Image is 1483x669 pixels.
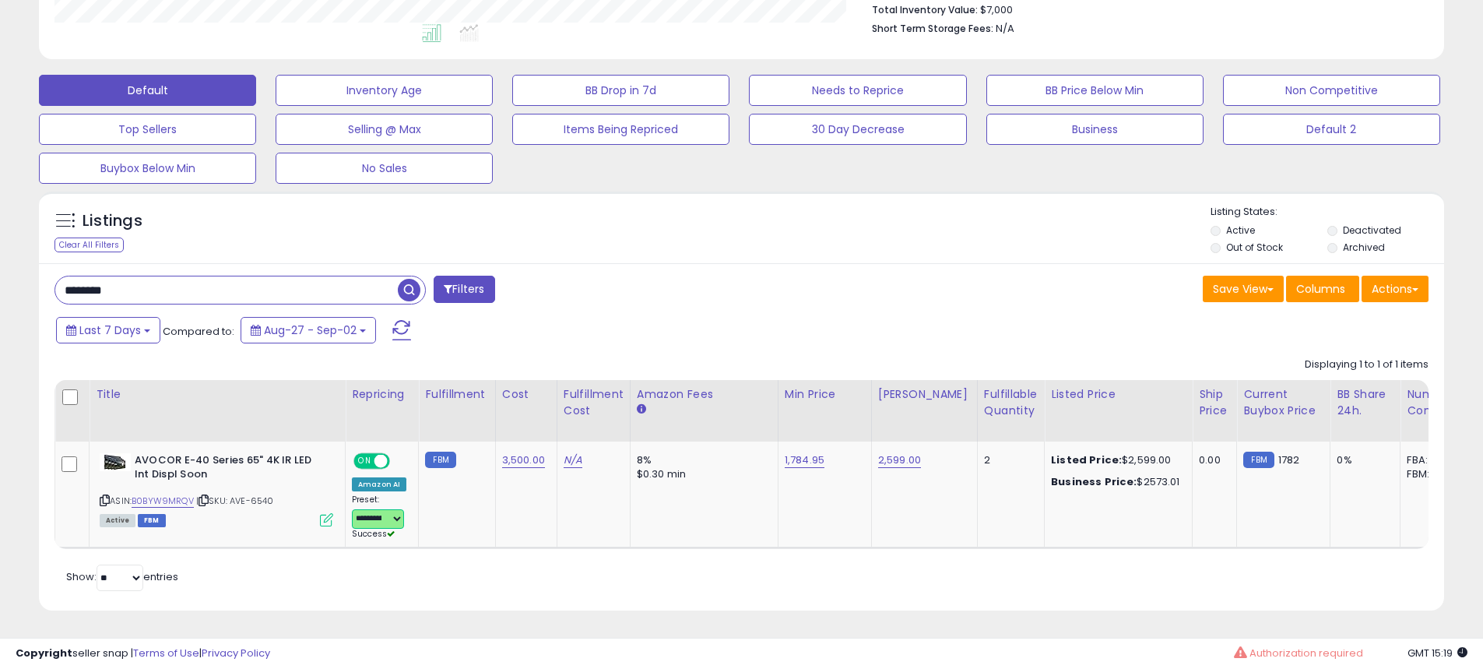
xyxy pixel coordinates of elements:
[878,452,921,468] a: 2,599.00
[872,22,993,35] b: Short Term Storage Fees:
[984,453,1032,467] div: 2
[502,386,550,403] div: Cost
[79,322,141,338] span: Last 7 Days
[986,114,1204,145] button: Business
[1407,453,1458,467] div: FBA: 0
[276,153,493,184] button: No Sales
[264,322,357,338] span: Aug-27 - Sep-02
[66,569,178,584] span: Show: entries
[16,646,270,661] div: seller snap | |
[1051,386,1186,403] div: Listed Price
[785,386,865,403] div: Min Price
[564,386,624,419] div: Fulfillment Cost
[276,114,493,145] button: Selling @ Max
[1199,453,1225,467] div: 0.00
[434,276,494,303] button: Filters
[352,495,406,540] div: Preset:
[138,514,166,527] span: FBM
[1223,75,1440,106] button: Non Competitive
[355,454,374,467] span: ON
[132,495,194,508] a: B0BYW9MRQV
[54,238,124,252] div: Clear All Filters
[1223,114,1440,145] button: Default 2
[39,75,256,106] button: Default
[996,21,1014,36] span: N/A
[749,75,966,106] button: Needs to Reprice
[241,317,376,343] button: Aug-27 - Sep-02
[984,386,1038,419] div: Fulfillable Quantity
[1226,224,1255,237] label: Active
[39,114,256,145] button: Top Sellers
[1243,452,1274,468] small: FBM
[637,453,766,467] div: 8%
[1199,386,1230,419] div: Ship Price
[749,114,966,145] button: 30 Day Decrease
[512,75,729,106] button: BB Drop in 7d
[1407,467,1458,481] div: FBM: 5
[637,403,646,417] small: Amazon Fees.
[1407,646,1467,660] span: 2025-09-10 15:19 GMT
[352,528,395,540] span: Success
[1343,224,1401,237] label: Deactivated
[872,3,978,16] b: Total Inventory Value:
[1407,386,1464,419] div: Num of Comp.
[96,386,339,403] div: Title
[100,453,333,526] div: ASIN:
[1203,276,1284,302] button: Save View
[100,453,131,471] img: 412k5o8Bt1L._SL40_.jpg
[388,454,413,467] span: OFF
[878,386,971,403] div: [PERSON_NAME]
[133,646,199,660] a: Terms of Use
[637,467,766,481] div: $0.30 min
[1051,452,1122,467] b: Listed Price:
[196,495,274,507] span: | SKU: AVE-6540
[163,324,234,339] span: Compared to:
[135,453,324,486] b: AVOCOR E-40 Series 65" 4K IR LED Int Displ Soon
[1226,241,1283,254] label: Out of Stock
[1362,276,1429,302] button: Actions
[352,477,406,491] div: Amazon AI
[512,114,729,145] button: Items Being Repriced
[564,452,582,468] a: N/A
[1278,452,1300,467] span: 1782
[56,317,160,343] button: Last 7 Days
[425,386,488,403] div: Fulfillment
[1211,205,1444,220] p: Listing States:
[1051,475,1180,489] div: $2573.01
[276,75,493,106] button: Inventory Age
[1343,241,1385,254] label: Archived
[1051,474,1137,489] b: Business Price:
[100,514,135,527] span: All listings currently available for purchase on Amazon
[425,452,455,468] small: FBM
[1305,357,1429,372] div: Displaying 1 to 1 of 1 items
[1337,386,1393,419] div: BB Share 24h.
[1337,453,1388,467] div: 0%
[352,386,412,403] div: Repricing
[39,153,256,184] button: Buybox Below Min
[202,646,270,660] a: Privacy Policy
[1051,453,1180,467] div: $2,599.00
[1286,276,1359,302] button: Columns
[637,386,771,403] div: Amazon Fees
[986,75,1204,106] button: BB Price Below Min
[16,646,72,660] strong: Copyright
[1296,281,1345,297] span: Columns
[785,452,824,468] a: 1,784.95
[83,210,142,232] h5: Listings
[502,452,545,468] a: 3,500.00
[1243,386,1323,419] div: Current Buybox Price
